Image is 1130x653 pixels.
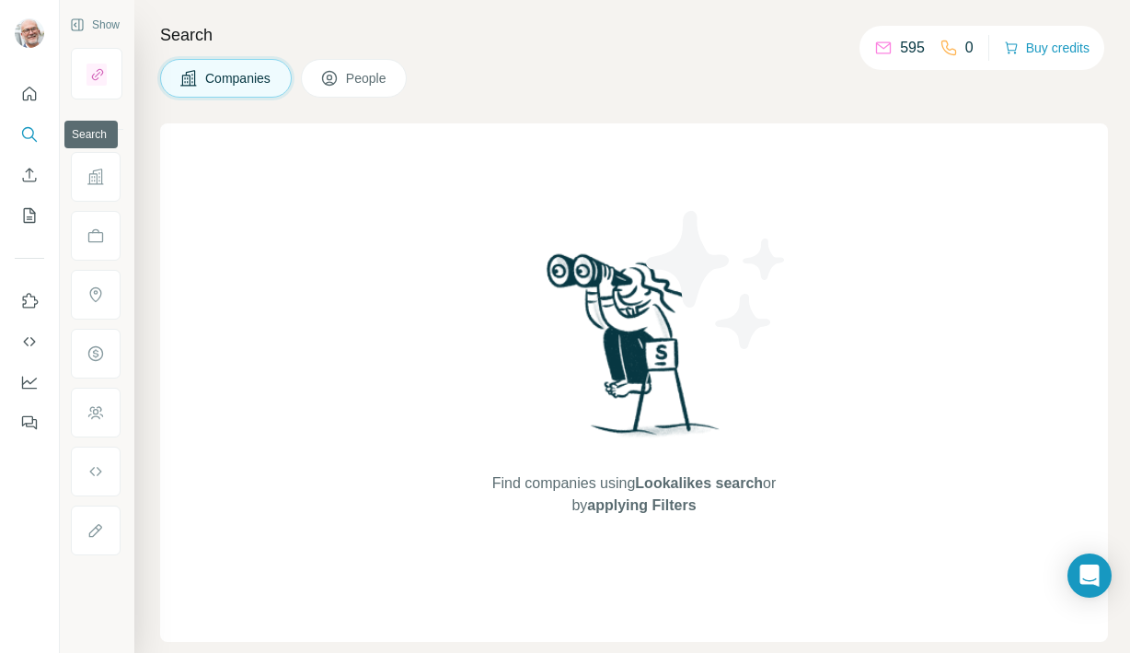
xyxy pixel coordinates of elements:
p: 0 [965,37,974,59]
span: Companies [205,69,272,87]
button: Feedback [15,406,44,439]
button: My lists [15,199,44,232]
span: People [346,69,388,87]
button: Use Surfe API [15,325,44,358]
button: Enrich CSV [15,158,44,192]
h4: Search [160,22,1108,48]
img: Surfe Illustration - Woman searching with binoculars [538,249,730,454]
span: applying Filters [587,497,696,513]
span: Lookalikes search [635,475,763,491]
button: Buy credits [1004,35,1090,61]
div: Open Intercom Messenger [1067,554,1112,598]
button: Dashboard [15,366,44,399]
button: Show [57,11,133,39]
button: Quick start [15,77,44,111]
button: Use Surfe on LinkedIn [15,285,44,318]
button: Search [15,118,44,151]
p: 595 [900,37,925,59]
img: Surfe Illustration - Stars [634,197,800,363]
span: Find companies using or by [487,472,781,517]
img: Avatar [15,18,44,48]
